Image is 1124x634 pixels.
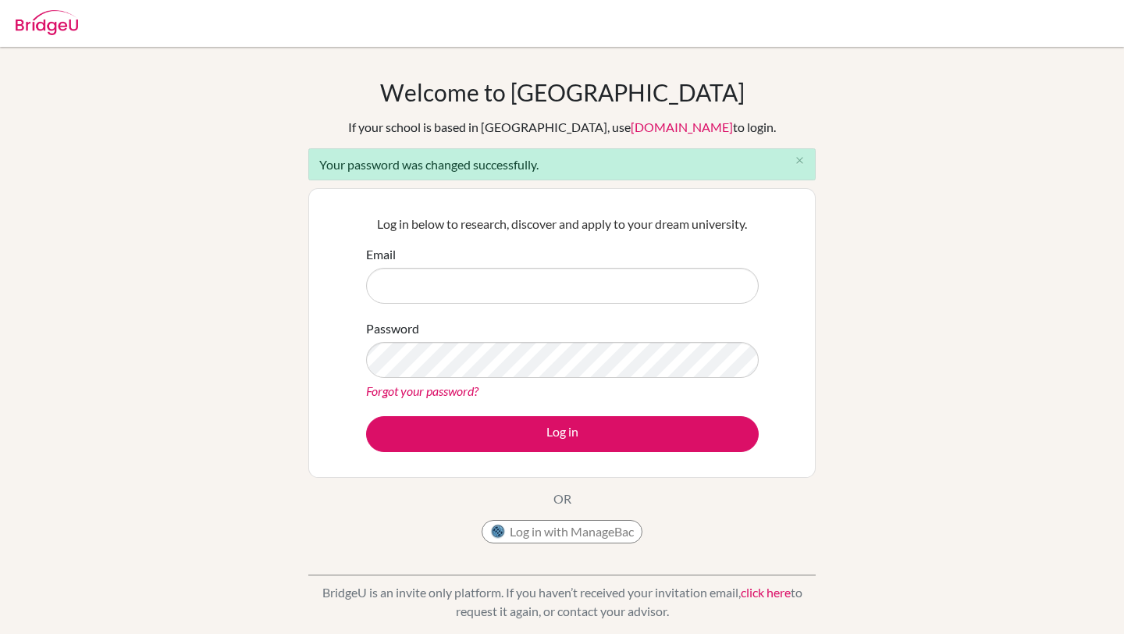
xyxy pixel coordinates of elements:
p: Log in below to research, discover and apply to your dream university. [366,215,759,233]
p: OR [553,490,571,508]
p: BridgeU is an invite only platform. If you haven’t received your invitation email, to request it ... [308,583,816,621]
label: Email [366,245,396,264]
a: [DOMAIN_NAME] [631,119,733,134]
button: Close [784,149,815,173]
a: click here [741,585,791,600]
h1: Welcome to [GEOGRAPHIC_DATA] [380,78,745,106]
div: If your school is based in [GEOGRAPHIC_DATA], use to login. [348,118,776,137]
i: close [794,155,806,166]
a: Forgot your password? [366,383,478,398]
label: Password [366,319,419,338]
div: Your password was changed successfully. [308,148,816,180]
button: Log in [366,416,759,452]
img: Bridge-U [16,10,78,35]
button: Log in with ManageBac [482,520,642,543]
